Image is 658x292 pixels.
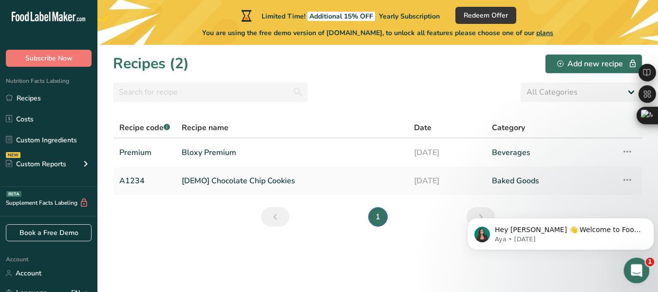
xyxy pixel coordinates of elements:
[536,28,553,38] span: plans
[6,191,21,197] div: BETA
[6,152,20,158] div: NEW
[6,224,92,241] a: Book a Free Demo
[624,258,650,284] iframe: Intercom live chat
[182,122,228,134] span: Recipe name
[414,142,480,163] a: [DATE]
[455,7,516,24] button: Redeem Offer
[182,171,402,191] a: [DEMO] Chocolate Chip Cookies
[557,58,630,70] div: Add new recipe
[119,142,170,163] a: Premium
[25,53,73,63] span: Subscribe Now
[646,258,655,267] span: 1
[492,122,525,134] span: Category
[113,82,308,102] input: Search for recipe
[545,54,642,74] button: Add new recipe
[492,142,610,163] a: Beverages
[307,12,375,21] span: Additional 15% OFF
[414,122,432,134] span: Date
[6,50,92,67] button: Subscribe Now
[239,10,440,21] div: Limited Time!
[202,28,553,38] span: You are using the free demo version of [DOMAIN_NAME], to unlock all features please choose one of...
[6,159,66,169] div: Custom Reports
[119,171,170,191] a: A1234
[119,122,170,133] span: Recipe code
[182,142,402,163] a: Bloxy Premium
[113,53,189,75] h1: Recipes (2)
[463,197,658,266] iframe: Intercom notifications message
[379,12,440,21] span: Yearly Subscription
[261,207,289,227] a: Previous page
[414,171,480,191] a: [DATE]
[464,10,508,20] span: Redeem Offer
[492,171,610,191] a: Baked Goods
